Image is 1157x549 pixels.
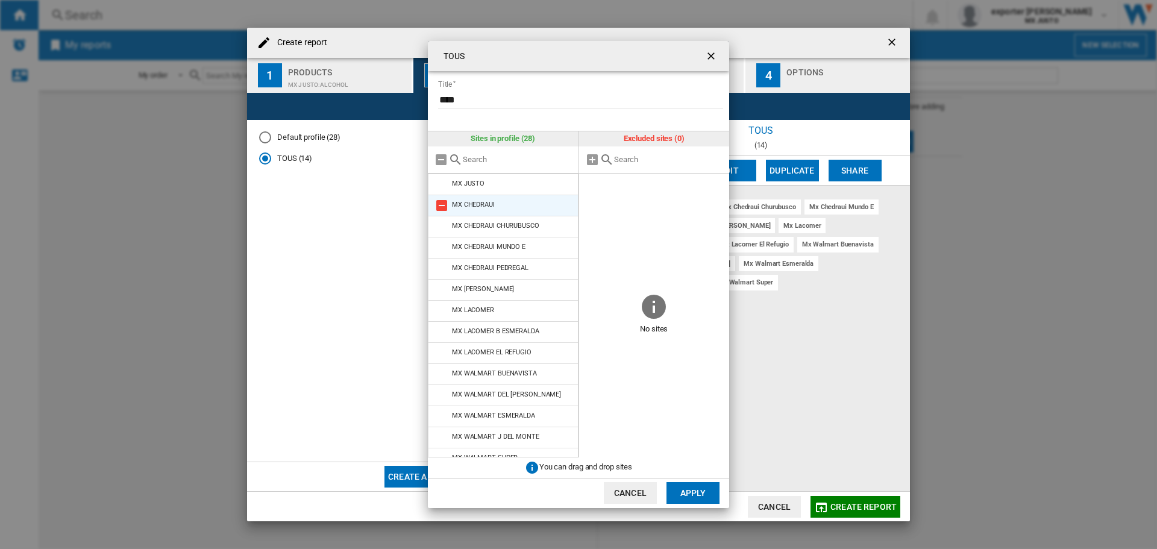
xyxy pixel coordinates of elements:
div: Sites in profile (28) [428,131,578,146]
div: MX CHEDRAUI MUNDO E [452,243,525,251]
md-dialog: TOUS Title ... [428,41,729,507]
ng-md-icon: getI18NText('BUTTONS.CLOSE_DIALOG') [705,50,720,64]
h4: TOUS [437,51,465,63]
div: MX JUSTO [452,180,484,187]
button: Apply [666,482,720,504]
div: MX WALMART SUPER [452,454,518,462]
button: Cancel [604,482,657,504]
div: MX CHEDRAUI PEDREGAL [452,264,528,272]
span: No sites [579,321,730,339]
div: MX [PERSON_NAME] [452,285,514,293]
div: MX WALMART J DEL MONTE [452,433,539,441]
div: MX LACOMER B ESMERALDA [452,327,539,335]
input: Search [463,155,572,164]
md-icon: Add all [585,152,600,167]
div: MX LACOMER [452,306,494,314]
button: getI18NText('BUTTONS.CLOSE_DIALOG') [700,44,724,68]
div: MX WALMART ESMERALDA [452,412,535,419]
div: MX WALMART DEL [PERSON_NAME] [452,391,561,398]
div: MX WALMART BUENAVISTA [452,369,537,377]
div: MX LACOMER EL REFUGIO [452,348,531,356]
input: Search [614,155,724,164]
md-icon: Remove all [434,152,448,167]
div: Excluded sites (0) [579,131,730,146]
div: MX CHEDRAUI CHURUBUSCO [452,222,539,230]
span: You can drag and drop sites [539,462,632,471]
div: MX CHEDRAUI [452,201,495,209]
